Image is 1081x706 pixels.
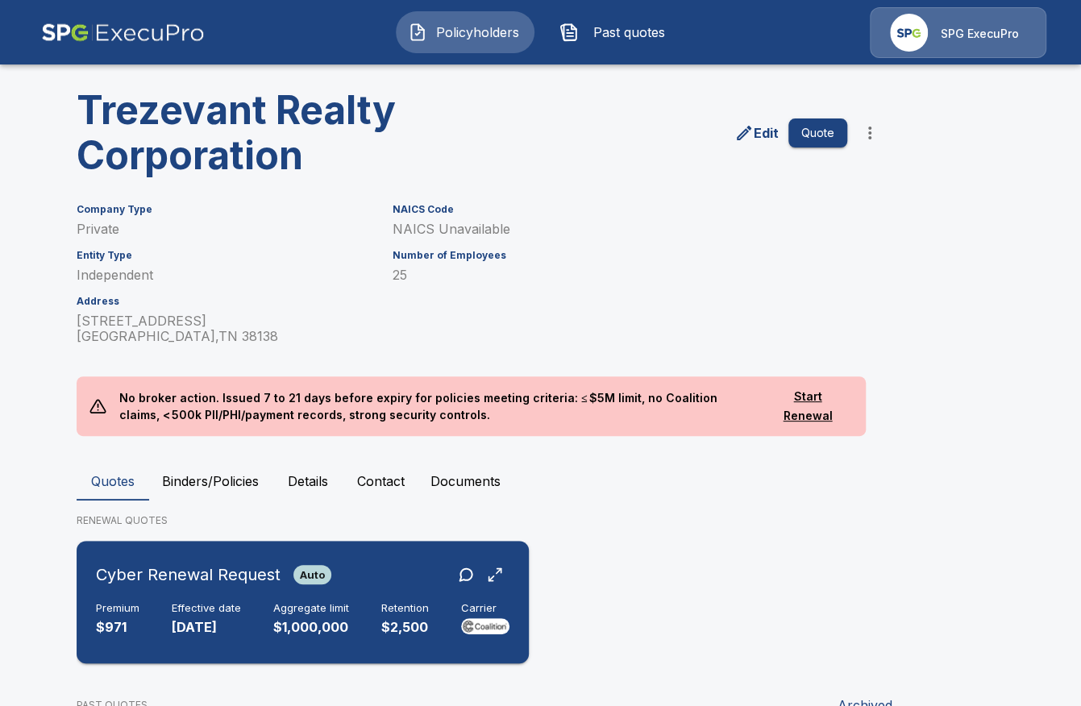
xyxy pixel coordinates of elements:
h3: Trezevant Realty Corporation [77,88,475,178]
p: SPG ExecuPro [941,26,1019,42]
p: Independent [77,268,373,283]
span: Past quotes [585,23,674,42]
div: policyholder tabs [77,462,1005,500]
span: Policyholders [434,23,522,42]
h6: Premium [96,602,139,615]
p: [DATE] [172,618,241,637]
a: edit [731,120,782,146]
h6: Cyber Renewal Request [96,562,281,588]
button: Quote [788,118,847,148]
p: $2,500 [381,618,429,637]
img: AA Logo [41,7,205,58]
img: Past quotes Icon [559,23,579,42]
button: Past quotes IconPast quotes [547,11,686,53]
p: NAICS Unavailable [393,222,847,237]
h6: Retention [381,602,429,615]
h6: Company Type [77,204,373,215]
button: Quotes [77,462,149,500]
h6: Carrier [461,602,509,615]
p: No broker action. Issued 7 to 21 days before expiry for policies meeting criteria: ≤ $5M limit, n... [106,376,763,436]
a: Agency IconSPG ExecuPro [870,7,1046,58]
img: Policyholders Icon [408,23,427,42]
p: Edit [754,123,779,143]
p: $971 [96,618,139,637]
h6: Aggregate limit [273,602,349,615]
button: more [854,117,886,149]
h6: Number of Employees [393,250,847,261]
h6: Entity Type [77,250,373,261]
p: Private [77,222,373,237]
p: 25 [393,268,847,283]
p: [STREET_ADDRESS] [GEOGRAPHIC_DATA] , TN 38138 [77,314,373,344]
h6: Address [77,296,373,307]
span: Auto [293,568,331,581]
p: $1,000,000 [273,618,349,637]
button: Binders/Policies [149,462,272,500]
img: Carrier [461,618,509,634]
button: Contact [344,462,418,500]
button: Start Renewal [763,382,853,431]
button: Details [272,462,344,500]
h6: NAICS Code [393,204,847,215]
p: RENEWAL QUOTES [77,513,1005,528]
h6: Effective date [172,602,241,615]
button: Policyholders IconPolicyholders [396,11,534,53]
img: Agency Icon [890,14,928,52]
button: Documents [418,462,513,500]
